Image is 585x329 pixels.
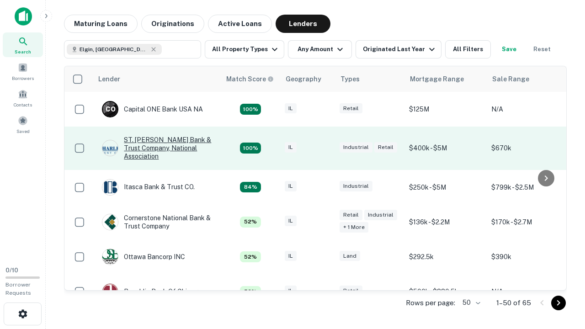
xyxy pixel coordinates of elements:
[404,170,487,205] td: $250k - $5M
[15,7,32,26] img: capitalize-icon.png
[102,214,212,230] div: Cornerstone National Bank & Trust Company
[340,210,362,220] div: Retail
[102,249,118,265] img: picture
[356,40,441,58] button: Originated Last Year
[64,15,138,33] button: Maturing Loans
[410,74,464,85] div: Mortgage Range
[102,136,212,161] div: ST. [PERSON_NAME] Bank & Trust Company, National Association
[240,104,261,115] div: Capitalize uses an advanced AI algorithm to match your search with the best lender. The match sco...
[340,251,360,261] div: Land
[240,182,261,193] div: Capitalize uses an advanced AI algorithm to match your search with the best lender. The match sco...
[102,140,118,156] img: picture
[374,142,397,153] div: Retail
[487,92,569,127] td: N/A
[102,214,118,230] img: picture
[285,142,297,153] div: IL
[492,74,529,85] div: Sale Range
[285,216,297,226] div: IL
[141,15,204,33] button: Originations
[487,274,569,309] td: N/A
[102,179,195,196] div: Itasca Bank & Trust CO.
[404,205,487,239] td: $136k - $2.2M
[340,181,372,191] div: Industrial
[5,267,18,274] span: 0 / 10
[551,296,566,310] button: Go to next page
[98,74,120,85] div: Lender
[276,15,330,33] button: Lenders
[285,286,297,296] div: IL
[102,180,118,195] img: picture
[285,103,297,114] div: IL
[495,40,524,58] button: Save your search to get updates of matches that match your search criteria.
[445,40,491,58] button: All Filters
[487,239,569,274] td: $390k
[5,281,31,296] span: Borrower Requests
[93,66,221,92] th: Lender
[102,284,118,299] img: picture
[487,205,569,239] td: $170k - $2.7M
[208,15,272,33] button: Active Loans
[240,286,261,297] div: Capitalize uses an advanced AI algorithm to match your search with the best lender. The match sco...
[102,283,202,300] div: Republic Bank Of Chicago
[340,142,372,153] div: Industrial
[459,296,482,309] div: 50
[280,66,335,92] th: Geography
[226,74,272,84] h6: Match Score
[285,251,297,261] div: IL
[3,32,43,57] a: Search
[102,249,185,265] div: Ottawa Bancorp INC
[527,40,557,58] button: Reset
[3,59,43,84] a: Borrowers
[340,222,368,233] div: + 1 more
[496,297,531,308] p: 1–50 of 65
[221,66,280,92] th: Capitalize uses an advanced AI algorithm to match your search with the best lender. The match sco...
[335,66,404,92] th: Types
[240,251,261,262] div: Capitalize uses an advanced AI algorithm to match your search with the best lender. The match sco...
[102,101,203,117] div: Capital ONE Bank USA NA
[340,74,360,85] div: Types
[404,66,487,92] th: Mortgage Range
[288,40,352,58] button: Any Amount
[406,297,455,308] p: Rows per page:
[404,239,487,274] td: $292.5k
[3,112,43,137] a: Saved
[80,45,148,53] span: Elgin, [GEOGRAPHIC_DATA], [GEOGRAPHIC_DATA]
[14,101,32,108] span: Contacts
[487,127,569,170] td: $670k
[106,105,115,114] p: C O
[404,92,487,127] td: $125M
[363,44,437,55] div: Originated Last Year
[3,85,43,110] a: Contacts
[487,170,569,205] td: $799k - $2.5M
[340,103,362,114] div: Retail
[285,181,297,191] div: IL
[286,74,321,85] div: Geography
[404,127,487,170] td: $400k - $5M
[240,143,261,154] div: Capitalize uses an advanced AI algorithm to match your search with the best lender. The match sco...
[240,217,261,228] div: Capitalize uses an advanced AI algorithm to match your search with the best lender. The match sco...
[539,256,585,300] iframe: Chat Widget
[12,74,34,82] span: Borrowers
[15,48,31,55] span: Search
[340,286,362,296] div: Retail
[205,40,284,58] button: All Property Types
[404,274,487,309] td: $500k - $880.5k
[364,210,397,220] div: Industrial
[487,66,569,92] th: Sale Range
[226,74,274,84] div: Capitalize uses an advanced AI algorithm to match your search with the best lender. The match sco...
[16,127,30,135] span: Saved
